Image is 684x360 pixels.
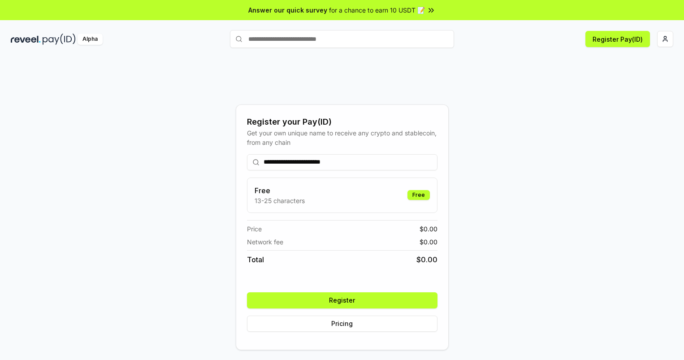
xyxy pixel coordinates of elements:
[78,34,103,45] div: Alpha
[247,237,283,247] span: Network fee
[585,31,650,47] button: Register Pay(ID)
[407,190,430,200] div: Free
[11,34,41,45] img: reveel_dark
[43,34,76,45] img: pay_id
[247,292,437,308] button: Register
[247,224,262,234] span: Price
[247,316,437,332] button: Pricing
[329,5,425,15] span: for a chance to earn 10 USDT 📝
[420,237,437,247] span: $ 0.00
[247,254,264,265] span: Total
[247,128,437,147] div: Get your own unique name to receive any crypto and stablecoin, from any chain
[247,116,437,128] div: Register your Pay(ID)
[416,254,437,265] span: $ 0.00
[248,5,327,15] span: Answer our quick survey
[420,224,437,234] span: $ 0.00
[255,196,305,205] p: 13-25 characters
[255,185,305,196] h3: Free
